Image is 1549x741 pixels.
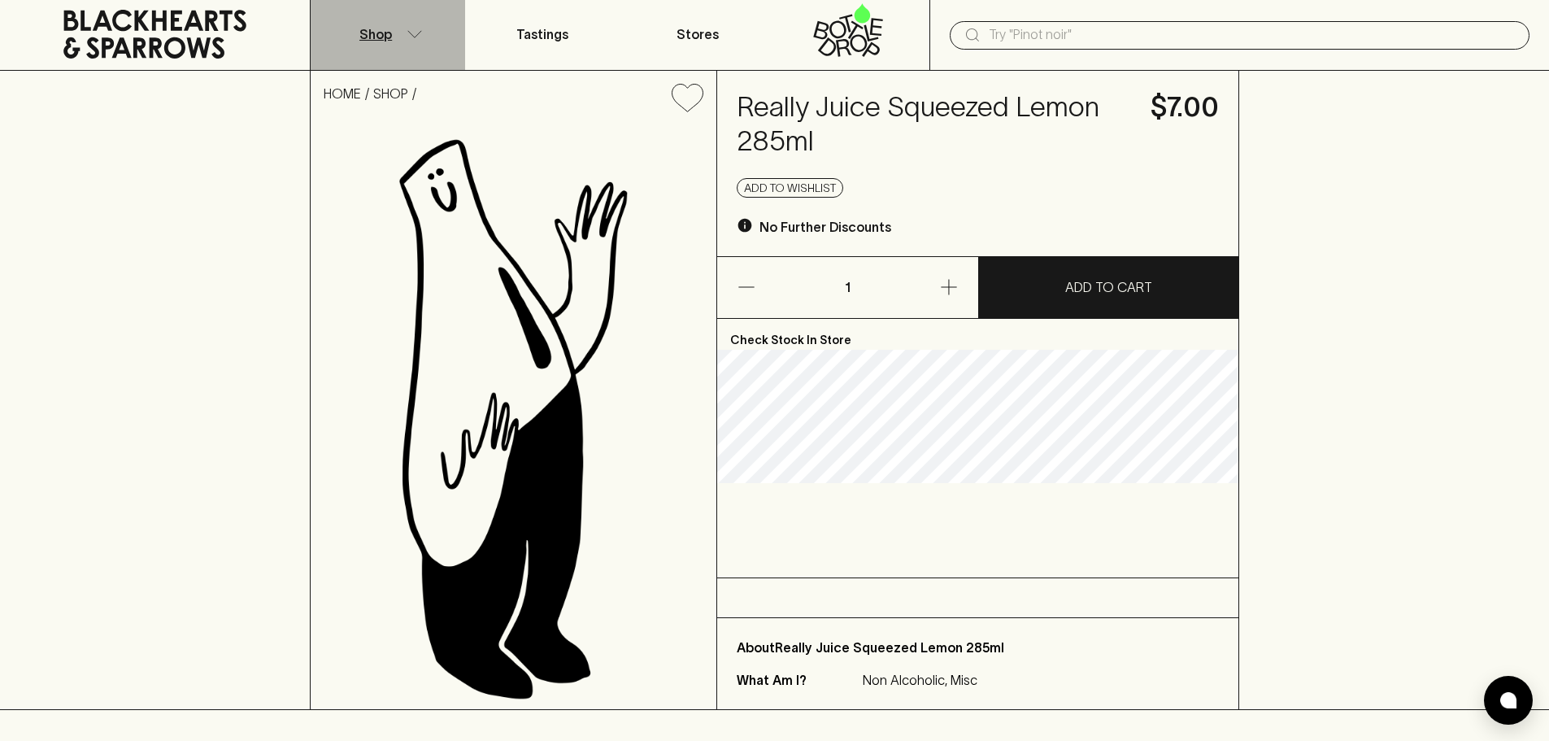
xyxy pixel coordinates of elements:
p: What Am I? [737,670,859,690]
p: About Really Juice Squeezed Lemon 285ml [737,638,1219,657]
button: Add to wishlist [665,77,710,119]
h4: $7.00 [1151,90,1219,124]
p: Check Stock In Store [717,319,1238,350]
img: Really Juice Squeezed Lemon 285ml [311,125,716,709]
p: Shop [359,24,392,44]
button: ADD TO CART [979,257,1239,318]
p: Tastings [516,24,568,44]
h4: Really Juice Squeezed Lemon 285ml [737,90,1131,159]
a: SHOP [373,86,408,101]
p: 1 [828,257,867,318]
p: Non Alcoholic, Misc [863,670,977,690]
a: HOME [324,86,361,101]
p: No Further Discounts [759,217,891,237]
button: Add to wishlist [737,178,843,198]
p: Stores [677,24,719,44]
input: Try "Pinot noir" [989,22,1516,48]
img: bubble-icon [1500,692,1516,708]
p: ADD TO CART [1065,277,1152,297]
